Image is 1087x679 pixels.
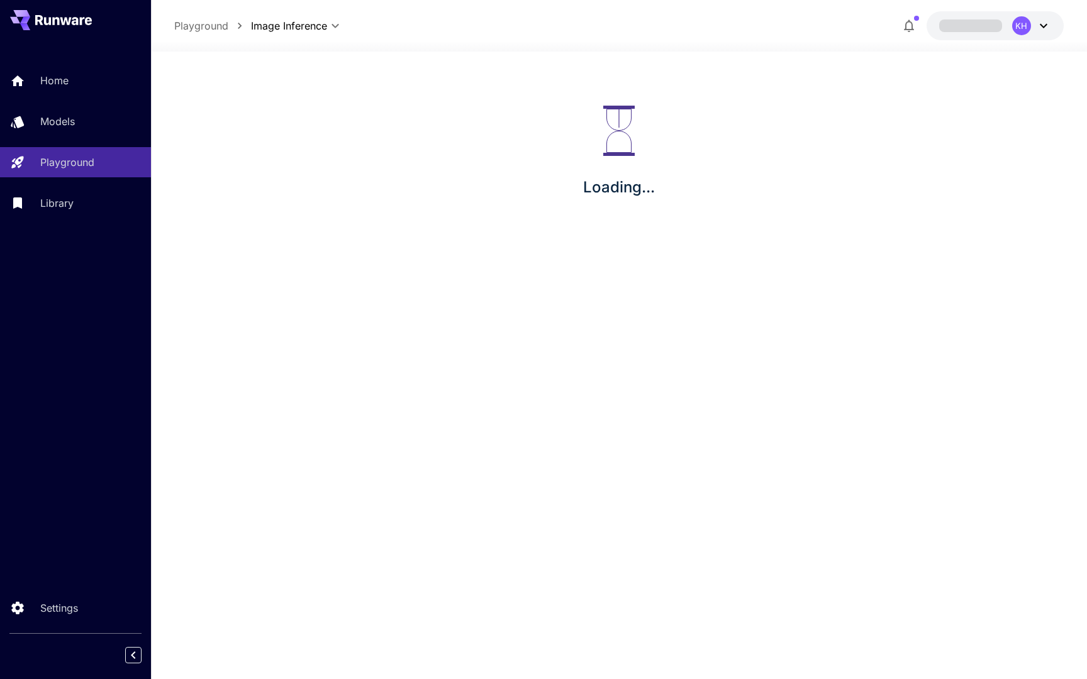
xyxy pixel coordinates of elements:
[125,647,142,663] button: Collapse sidebar
[40,114,75,129] p: Models
[174,18,228,33] a: Playground
[583,176,655,199] p: Loading...
[40,155,94,170] p: Playground
[927,11,1064,40] button: KH
[135,644,151,666] div: Collapse sidebar
[40,600,78,616] p: Settings
[40,196,74,211] p: Library
[251,18,327,33] span: Image Inference
[40,73,69,88] p: Home
[1012,16,1031,35] div: KH
[174,18,251,33] nav: breadcrumb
